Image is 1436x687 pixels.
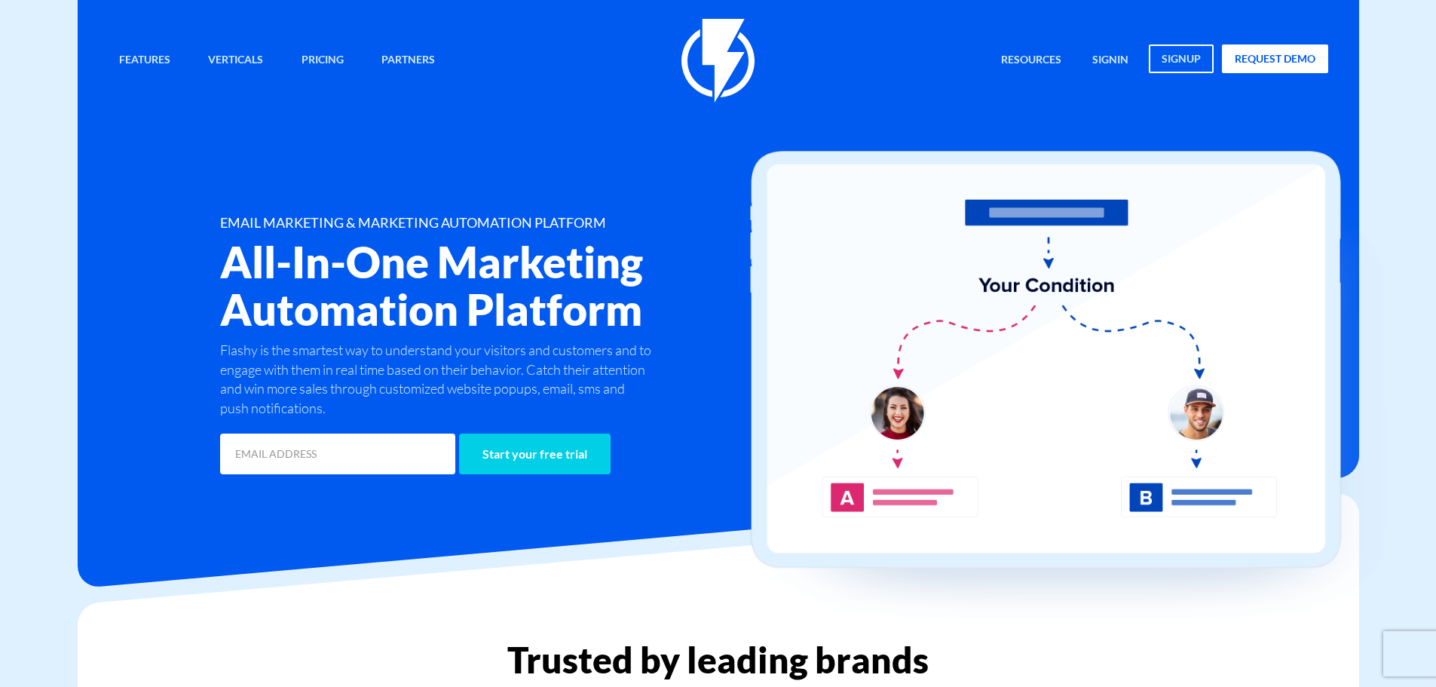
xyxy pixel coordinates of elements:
a: signin [1081,44,1140,77]
h2: All-In-One Marketing Automation Platform [220,238,808,333]
a: Pricing [290,44,355,77]
a: signup [1149,44,1214,73]
h2: Trusted by leading brands [78,640,1359,679]
a: Partners [370,44,446,77]
a: Verticals [197,44,274,77]
a: Features [108,44,182,77]
p: Flashy is the smartest way to understand your visitors and customers and to engage with them in r... [220,341,656,419]
a: request demo [1222,44,1328,73]
input: EMAIL ADDRESS [220,434,455,474]
a: Resources [990,44,1073,77]
h1: EMAIL MARKETING & MARKETING AUTOMATION PLATFORM [220,216,808,231]
input: Start your free trial [459,434,611,474]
